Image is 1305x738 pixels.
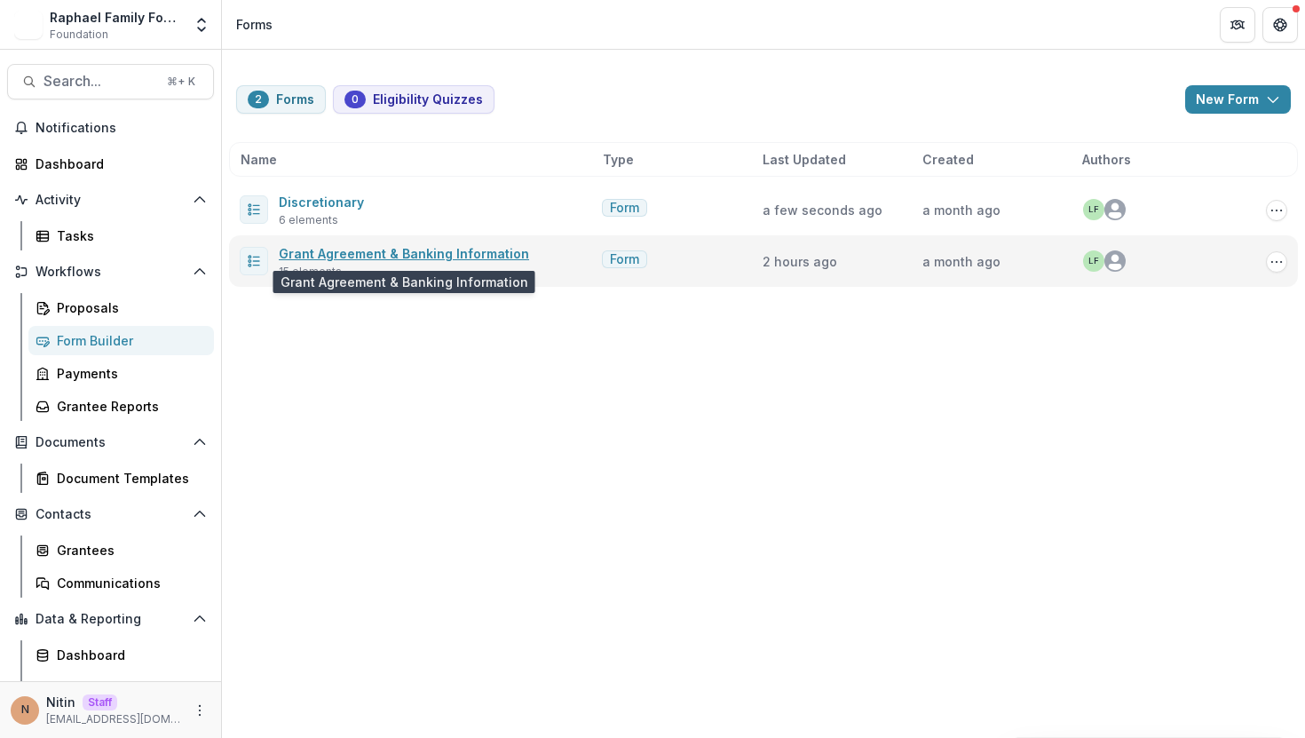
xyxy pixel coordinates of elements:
span: Form [610,201,639,216]
span: 0 [352,93,359,106]
span: a few seconds ago [763,202,882,218]
span: Authors [1082,150,1131,169]
a: Grant Agreement & Banking Information [279,246,529,261]
button: Eligibility Quizzes [333,85,494,114]
button: New Form [1185,85,1291,114]
a: Form Builder [28,326,214,355]
span: a month ago [922,202,1000,218]
span: Search... [43,73,156,90]
span: Documents [36,435,186,450]
span: Form [610,252,639,267]
span: 2 [255,93,262,106]
div: Document Templates [57,469,200,488]
span: Last Updated [763,150,846,169]
span: a month ago [922,254,1000,269]
nav: breadcrumb [229,12,280,37]
div: Dashboard [57,646,200,664]
img: Raphael Family Foundation [14,11,43,39]
button: Open Contacts [7,500,214,528]
span: 2 hours ago [763,254,837,269]
span: Contacts [36,507,186,522]
button: More [189,700,210,721]
a: Dashboard [28,640,214,670]
a: Grantee Reports [28,392,214,421]
div: Raphael Family Foundation [50,8,182,27]
span: Name [241,150,277,169]
p: Nitin [46,693,75,711]
button: Open Data & Reporting [7,605,214,633]
button: Options [1266,200,1287,221]
div: Nitin [21,704,29,716]
div: Forms [236,15,273,34]
a: Payments [28,359,214,388]
div: Payments [57,364,200,383]
a: Grantees [28,536,214,565]
div: Communications [57,574,200,592]
a: Dashboard [7,149,214,179]
div: Grantee Reports [57,397,200,416]
span: Activity [36,193,186,208]
span: Data & Reporting [36,612,186,627]
div: Proposals [57,298,200,317]
div: ⌘ + K [163,72,199,91]
button: Notifications [7,114,214,142]
span: Workflows [36,265,186,280]
span: Type [603,150,634,169]
button: Open Documents [7,428,214,456]
a: Discretionary [279,194,364,210]
div: Grantees [57,541,200,559]
a: Tasks [28,221,214,250]
div: Data Report [57,678,200,697]
button: Forms [236,85,326,114]
span: Created [922,150,974,169]
button: Open entity switcher [189,7,214,43]
div: Tasks [57,226,200,245]
span: Foundation [50,27,108,43]
div: Lucy Fey [1088,257,1099,266]
button: Open Activity [7,186,214,214]
button: Options [1266,251,1287,273]
a: Data Report [28,673,214,702]
svg: avatar [1104,250,1126,272]
button: Partners [1220,7,1255,43]
button: Search... [7,64,214,99]
span: Notifications [36,121,207,136]
div: Lucy Fey [1088,205,1099,214]
button: Open Workflows [7,258,214,286]
div: Form Builder [57,331,200,350]
a: Document Templates [28,464,214,493]
span: 15 elements [279,264,342,280]
a: Communications [28,568,214,598]
p: Staff [83,694,117,710]
svg: avatar [1104,199,1126,220]
p: [EMAIL_ADDRESS][DOMAIN_NAME] [46,711,182,727]
a: Proposals [28,293,214,322]
span: 6 elements [279,212,338,228]
div: Dashboard [36,155,200,173]
button: Get Help [1262,7,1298,43]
